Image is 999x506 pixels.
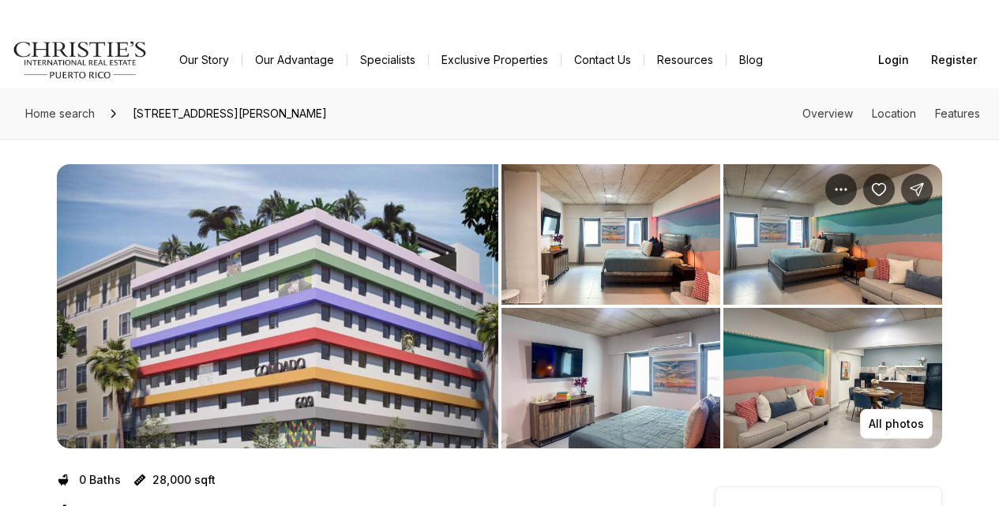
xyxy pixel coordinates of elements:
[727,49,776,71] a: Blog
[25,107,95,120] span: Home search
[561,49,644,71] button: Contact Us
[825,174,857,205] button: Property options
[57,164,498,448] li: 1 of 4
[57,164,498,448] button: View image gallery
[878,54,909,66] span: Login
[863,174,895,205] button: Save Property: 609 CONDADO AVENUE
[802,107,980,120] nav: Page section menu
[57,164,942,448] div: Listing Photos
[901,174,933,205] button: Share Property: 609 CONDADO AVENUE
[644,49,726,71] a: Resources
[429,49,561,71] a: Exclusive Properties
[869,44,918,76] button: Login
[501,164,943,448] li: 2 of 4
[152,474,216,486] p: 28,000 sqft
[922,44,986,76] button: Register
[13,41,148,79] img: logo
[872,107,916,120] a: Skip to: Location
[167,49,242,71] a: Our Story
[79,474,121,486] p: 0 Baths
[931,54,977,66] span: Register
[723,308,942,448] button: View image gallery
[19,101,101,126] a: Home search
[723,164,942,305] button: View image gallery
[126,101,333,126] span: [STREET_ADDRESS][PERSON_NAME]
[347,49,428,71] a: Specialists
[802,107,853,120] a: Skip to: Overview
[242,49,347,71] a: Our Advantage
[501,308,720,448] button: View image gallery
[501,164,720,305] button: View image gallery
[935,107,980,120] a: Skip to: Features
